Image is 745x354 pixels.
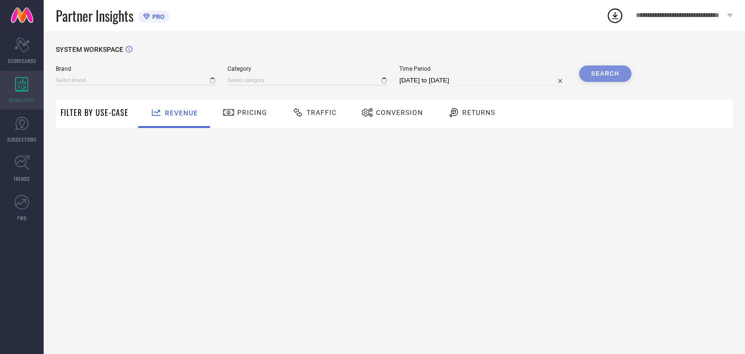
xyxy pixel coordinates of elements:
span: Partner Insights [56,6,133,26]
span: PRO [150,13,164,20]
input: Select category [227,75,387,85]
span: SUGGESTIONS [7,136,37,143]
div: Open download list [606,7,624,24]
span: Returns [462,109,495,116]
span: TRENDS [14,175,30,182]
span: Category [227,65,387,72]
span: Conversion [376,109,423,116]
span: Revenue [165,109,198,117]
span: Filter By Use-Case [61,107,129,118]
input: Select brand [56,75,215,85]
span: SCORECARDS [8,57,36,64]
span: FWD [17,214,27,222]
span: Brand [56,65,215,72]
span: Pricing [237,109,267,116]
span: WORKSPACE [9,97,35,104]
span: Time Period [399,65,567,72]
input: Select time period [399,75,567,86]
span: Traffic [307,109,337,116]
span: SYSTEM WORKSPACE [56,46,123,53]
